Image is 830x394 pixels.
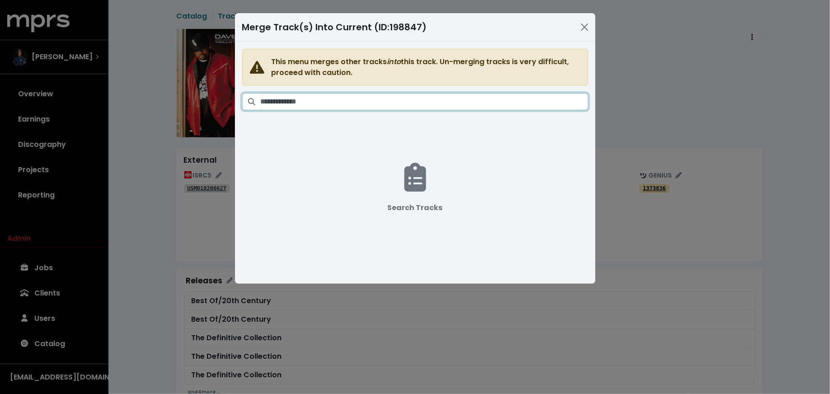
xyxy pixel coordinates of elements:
i: into [387,56,401,67]
div: Merge Track(s) Into Current (ID: 198847 ) [242,20,427,34]
button: Close [577,20,592,34]
span: This menu merges other tracks this track. Un-merging tracks is very difficult, proceed with caution. [272,56,581,78]
input: Search tracks [261,93,588,110]
b: Search Tracks [388,202,443,213]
